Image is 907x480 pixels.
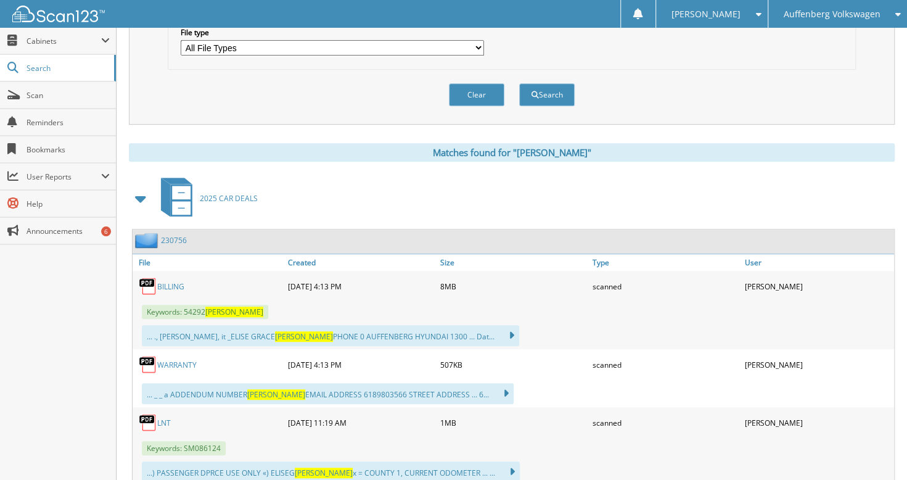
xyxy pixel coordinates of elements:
[142,441,226,455] span: Keywords: SM086124
[142,305,268,319] span: Keywords: 54292
[157,360,197,370] a: WARRANTY
[135,233,161,248] img: folder2.png
[742,254,894,271] a: User
[671,10,741,18] span: [PERSON_NAME]
[101,226,111,236] div: 6
[437,254,589,271] a: Size
[437,352,589,377] div: 507KB
[154,174,258,223] a: 2025 CAR DEALS
[27,90,110,101] span: Scan
[139,277,157,296] img: PDF.png
[285,274,437,299] div: [DATE] 4:13 PM
[295,468,353,478] span: [PERSON_NAME]
[27,117,110,128] span: Reminders
[783,10,880,18] span: Auffenberg Volkswagen
[27,144,110,155] span: Bookmarks
[200,193,258,204] span: 2025 CAR DEALS
[205,307,263,317] span: [PERSON_NAME]
[27,36,101,46] span: Cabinets
[142,383,514,404] div: ... _ _ a ADDENDUM NUMBER EMAIL ADDRESS 6189803566 STREET ADDRESS ... 6...
[589,410,742,435] div: scanned
[589,254,742,271] a: Type
[437,274,589,299] div: 8MB
[27,199,110,209] span: Help
[742,274,894,299] div: [PERSON_NAME]
[157,281,184,292] a: BILLING
[27,226,110,236] span: Announcements
[157,418,171,428] a: LNT
[27,63,108,73] span: Search
[285,410,437,435] div: [DATE] 11:19 AM
[139,413,157,432] img: PDF.png
[742,410,894,435] div: [PERSON_NAME]
[133,254,285,271] a: File
[285,352,437,377] div: [DATE] 4:13 PM
[519,83,575,106] button: Search
[285,254,437,271] a: Created
[142,325,519,346] div: ... ., [PERSON_NAME], it _ELISE GRACE PHONE 0 AUFFENBERG HYUNDAI 1300 ... Dat...
[247,389,305,400] span: [PERSON_NAME]
[12,6,105,22] img: scan123-logo-white.svg
[27,172,101,182] span: User Reports
[437,410,589,435] div: 1MB
[449,83,504,106] button: Clear
[139,355,157,374] img: PDF.png
[845,421,907,480] iframe: Chat Widget
[589,352,742,377] div: scanned
[181,27,484,38] label: File type
[742,352,894,377] div: [PERSON_NAME]
[129,143,895,162] div: Matches found for "[PERSON_NAME]"
[161,235,187,246] a: 230756
[275,331,333,342] span: [PERSON_NAME]
[589,274,742,299] div: scanned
